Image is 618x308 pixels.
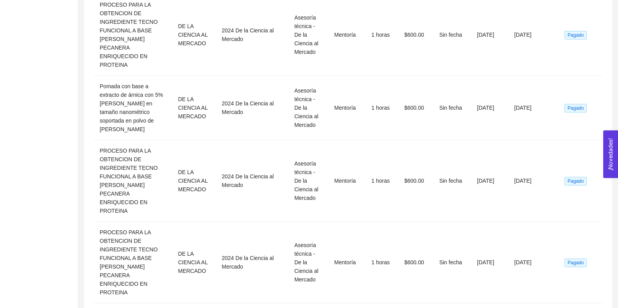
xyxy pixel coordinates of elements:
[398,76,431,140] td: $600.00
[172,222,215,303] td: DE LA CIENCIA AL MERCADO
[215,222,288,303] td: 2024 De la Ciencia al Mercado
[363,140,398,222] td: 1 horas
[93,222,172,303] td: PROCESO PARA LA OBTENCION DE INGREDIENTE TECNO FUNCIONAL A BASE [PERSON_NAME] PECANERA ENRIQUECID...
[508,222,548,303] td: [DATE]
[564,258,587,267] span: Pagado
[508,140,548,222] td: [DATE]
[328,222,363,303] td: Mentoría
[215,76,288,140] td: 2024 De la Ciencia al Mercado
[471,222,508,303] td: [DATE]
[508,76,548,140] td: [DATE]
[328,76,363,140] td: Mentoría
[93,76,172,140] td: Pomada con base a extracto de árnica con 5% [PERSON_NAME] en tamaño nanométrico soportada en polv...
[215,140,288,222] td: 2024 De la Ciencia al Mercado
[430,222,471,303] td: Sin fecha
[288,222,328,303] td: Asesoría técnica - De la Ciencia al Mercado
[363,76,398,140] td: 1 horas
[328,140,363,222] td: Mentoría
[93,140,172,222] td: PROCESO PARA LA OBTENCION DE INGREDIENTE TECNO FUNCIONAL A BASE [PERSON_NAME] PECANERA ENRIQUECID...
[363,222,398,303] td: 1 horas
[430,76,471,140] td: Sin fecha
[471,140,508,222] td: [DATE]
[564,104,587,112] span: Pagado
[430,140,471,222] td: Sin fecha
[398,222,431,303] td: $600.00
[288,140,328,222] td: Asesoría técnica - De la Ciencia al Mercado
[564,177,587,185] span: Pagado
[471,76,508,140] td: [DATE]
[288,76,328,140] td: Asesoría técnica - De la Ciencia al Mercado
[564,31,587,39] span: Pagado
[172,140,215,222] td: DE LA CIENCIA AL MERCADO
[172,76,215,140] td: DE LA CIENCIA AL MERCADO
[398,140,431,222] td: $600.00
[603,130,618,178] button: Open Feedback Widget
